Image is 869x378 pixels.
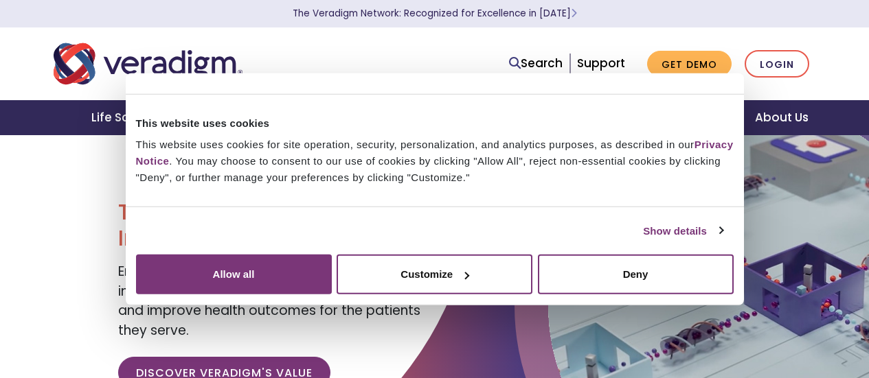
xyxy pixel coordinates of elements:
[75,100,189,135] a: Life Sciences
[538,255,734,294] button: Deny
[647,51,732,78] a: Get Demo
[738,100,825,135] a: About Us
[136,137,734,186] div: This website uses cookies for site operation, security, personalization, and analytics purposes, ...
[643,222,723,239] a: Show details
[136,115,734,131] div: This website uses cookies
[118,199,424,252] h1: Transforming Health, Insightfully®
[577,55,625,71] a: Support
[509,54,563,73] a: Search
[337,255,532,294] button: Customize
[745,50,809,78] a: Login
[118,262,420,340] span: Empowering our clients with trusted data, insights, and solutions to help reduce costs and improv...
[571,7,577,20] span: Learn More
[293,7,577,20] a: The Veradigm Network: Recognized for Excellence in [DATE]Learn More
[136,139,734,167] a: Privacy Notice
[136,255,332,294] button: Allow all
[54,41,242,86] img: Veradigm logo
